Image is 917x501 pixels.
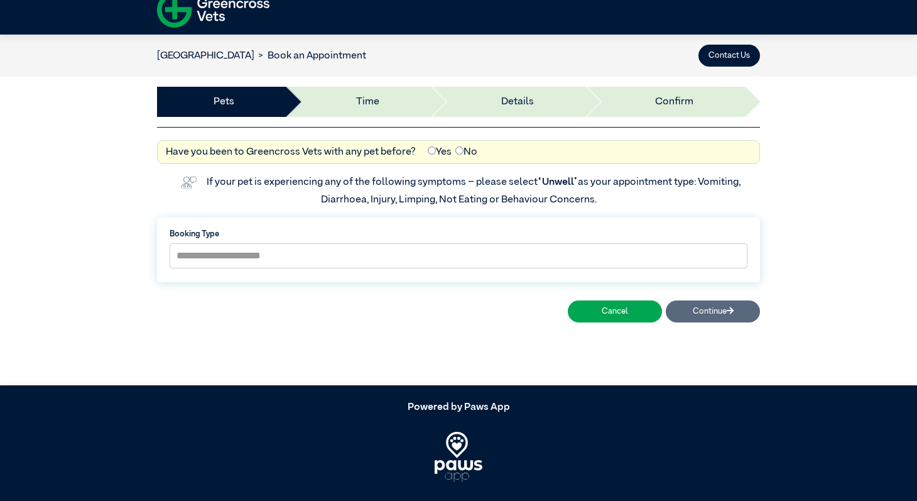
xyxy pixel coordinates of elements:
label: Have you been to Greencross Vets with any pet before? [166,145,416,160]
button: Contact Us [698,45,760,67]
img: vet [176,172,200,192]
a: Pets [214,94,234,109]
nav: breadcrumb [157,48,366,63]
label: If your pet is experiencing any of the following symptoms – please select as your appointment typ... [207,177,742,205]
span: “Unwell” [538,177,578,187]
label: Booking Type [170,228,747,240]
input: No [455,146,464,155]
button: Cancel [568,300,662,322]
h5: Powered by Paws App [157,402,760,414]
input: Yes [428,146,436,155]
a: [GEOGRAPHIC_DATA] [157,51,254,61]
label: Yes [428,145,452,160]
label: No [455,145,477,160]
img: PawsApp [435,432,483,482]
li: Book an Appointment [254,48,366,63]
